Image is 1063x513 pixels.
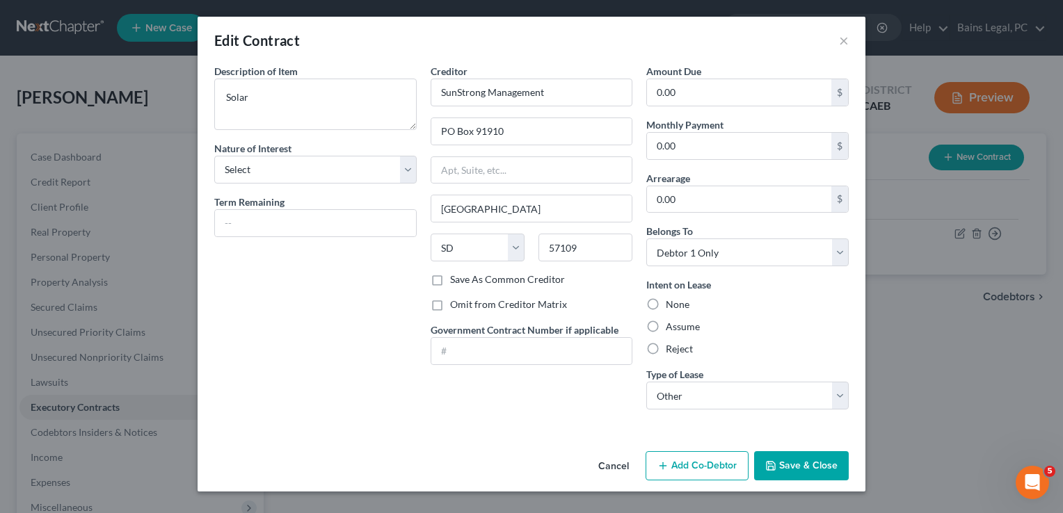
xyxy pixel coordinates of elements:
[646,64,701,79] label: Amount Due
[431,338,632,364] input: #
[831,133,848,159] div: $
[666,320,700,334] label: Assume
[431,65,467,77] span: Creditor
[587,453,640,480] button: Cancel
[839,32,849,49] button: ×
[214,65,298,77] span: Description of Item
[214,195,285,209] label: Term Remaining
[646,117,724,132] label: Monthly Payment
[538,234,632,261] input: Enter zip..
[646,171,690,186] label: Arrearage
[431,118,632,145] input: Enter address...
[646,225,693,237] span: Belongs To
[431,323,618,337] label: Government Contract Number if applicable
[214,141,291,156] label: Nature of Interest
[450,272,565,286] label: Save As Common Creditor
[647,133,831,159] input: 0.00
[450,298,567,311] label: Omit from Creditor Matrix
[214,31,300,50] div: Edit Contract
[831,186,848,213] div: $
[431,195,632,222] input: Enter city...
[646,451,749,480] button: Add Co-Debtor
[646,368,703,380] span: Type of Lease
[647,186,831,213] input: 0.00
[754,451,849,480] button: Save & Close
[215,210,416,236] input: --
[646,277,711,292] label: Intent on Lease
[831,79,848,106] div: $
[647,79,831,106] input: 0.00
[666,298,689,311] label: None
[431,157,632,184] input: Apt, Suite, etc...
[431,79,633,106] input: Search creditor by name...
[1044,466,1055,477] span: 5
[666,342,693,356] label: Reject
[1016,466,1049,499] iframe: Intercom live chat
